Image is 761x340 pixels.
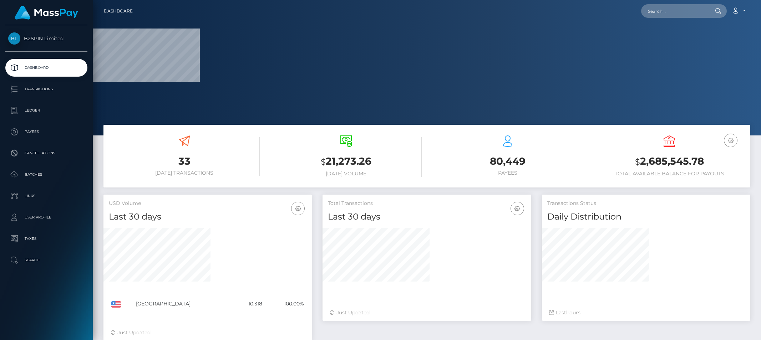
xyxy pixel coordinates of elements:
h6: [DATE] Volume [270,171,421,177]
small: $ [321,157,326,167]
td: [GEOGRAPHIC_DATA] [133,296,233,312]
p: Search [8,255,85,266]
p: Batches [8,169,85,180]
a: Ledger [5,102,87,119]
h4: Last 30 days [328,211,526,223]
img: B2SPIN Limited [8,32,20,45]
p: Transactions [8,84,85,94]
h3: 21,273.26 [270,154,421,169]
a: Dashboard [104,4,133,19]
div: Last hours [549,309,743,316]
a: Transactions [5,80,87,98]
h5: USD Volume [109,200,306,207]
div: Just Updated [111,329,305,336]
a: User Profile [5,208,87,226]
h4: Daily Distribution [547,211,745,223]
p: Ledger [8,105,85,116]
img: US.png [111,301,121,308]
p: Payees [8,127,85,137]
p: Cancellations [8,148,85,159]
h3: 80,449 [432,154,583,168]
td: 100.00% [265,296,306,312]
h3: 33 [109,154,260,168]
h6: [DATE] Transactions [109,170,260,176]
p: Taxes [8,233,85,244]
a: Payees [5,123,87,141]
p: User Profile [8,212,85,223]
img: MassPay Logo [15,6,78,20]
small: $ [635,157,640,167]
h4: Last 30 days [109,211,306,223]
h3: 2,685,545.78 [594,154,745,169]
h6: Payees [432,170,583,176]
a: Taxes [5,230,87,248]
input: Search... [641,4,708,18]
p: Links [8,191,85,201]
a: Batches [5,166,87,184]
div: Just Updated [330,309,524,316]
a: Dashboard [5,59,87,77]
p: Dashboard [8,62,85,73]
h5: Transactions Status [547,200,745,207]
a: Links [5,187,87,205]
h6: Total Available Balance for Payouts [594,171,745,177]
span: B2SPIN Limited [5,35,87,42]
a: Search [5,251,87,269]
a: Cancellations [5,144,87,162]
td: 10,318 [233,296,265,312]
h5: Total Transactions [328,200,526,207]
